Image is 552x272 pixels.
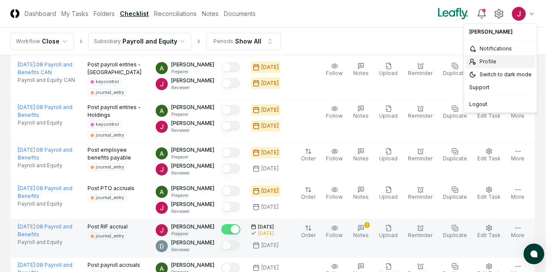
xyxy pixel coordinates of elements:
a: Notifications [466,42,535,55]
a: Profile [466,55,535,68]
div: [PERSON_NAME] [466,25,535,38]
div: Support [466,81,535,94]
div: Switch to dark mode [466,68,535,81]
div: Logout [466,98,535,111]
